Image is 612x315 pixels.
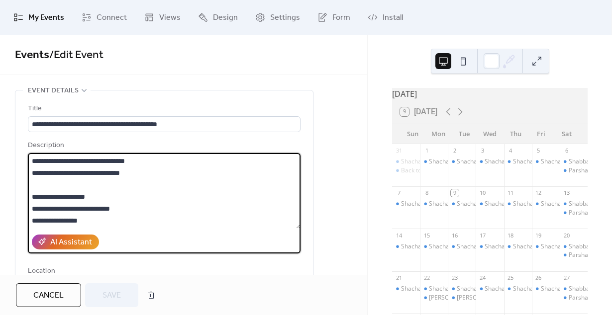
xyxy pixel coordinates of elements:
div: Tue [451,124,477,144]
div: Shacharit Minyan - Thursday [504,200,532,208]
div: Shabbat Shacharit [560,285,588,293]
div: 4 [507,147,514,155]
div: Back to School [DATE] [401,166,462,175]
div: 25 [507,274,514,282]
div: 5 [535,147,542,155]
a: Connect [74,4,134,31]
div: 26 [535,274,542,282]
div: Shacharit Minyan - [DATE] [485,157,557,166]
div: Shacharit Minyan - Thursday [504,157,532,166]
div: AI Assistant [50,236,92,248]
div: Sun [400,124,426,144]
div: Shacharit Minyan - [DATE] [457,242,529,251]
div: Shacharit Minyan - Thursday [504,242,532,251]
div: Shacharit Minyan - Monday [420,242,448,251]
div: Shacharit Minyan - Sunday [392,200,420,208]
div: Parsha Text Study [560,166,588,175]
div: Shacharit Minyan - [DATE] [513,285,586,293]
div: 11 [507,189,514,197]
div: Shacharit Minyan - [DATE] [485,200,557,208]
div: 15 [423,232,430,239]
div: Shacharit Minyan - Sunday [392,242,420,251]
div: Shabbat Shacharit [560,157,588,166]
div: Ohel Leah Synagogue Communal Dinner - Second Night [448,294,476,302]
div: Location [28,265,299,277]
div: Shacharit Minyan - [DATE] [457,285,529,293]
div: 1 [423,147,430,155]
div: 20 [563,232,570,239]
div: Shabbat Shacharit [560,200,588,208]
div: Shacharit Minyan - Sunday [392,157,420,166]
div: Shacharit Minyan - Wednesday [476,200,504,208]
div: Shacharit Minyan - [DATE] [429,242,502,251]
div: Parsha Text Study [560,251,588,259]
div: Sat [554,124,580,144]
div: 6 [563,147,570,155]
div: Thu [503,124,528,144]
div: Shacharit Minyan - Tuesday [448,157,476,166]
div: 3 [479,147,486,155]
div: 16 [451,232,458,239]
a: Settings [248,4,307,31]
div: Parsha Text Study [560,209,588,217]
div: 7 [395,189,403,197]
a: Install [360,4,410,31]
div: Shacharit Minyan - [DATE] [401,285,474,293]
div: Shacharit Minyan - Monday [420,285,448,293]
div: Shacharit Minyan - Tuesday [448,285,476,293]
div: 17 [479,232,486,239]
div: Shacharit Minyan - [DATE] [457,157,529,166]
div: Shacharit Minyan - [DATE] [429,285,502,293]
div: 13 [563,189,570,197]
div: Shacharit Minyan - Friday [532,242,560,251]
button: Cancel [16,283,81,307]
div: Shacharit Minyan - [DATE] [485,242,557,251]
div: Description [28,140,299,152]
a: Events [15,44,49,66]
span: My Events [28,12,64,24]
div: Parsha Text Study [560,294,588,302]
div: Shacharit Minyan - Tuesday [448,200,476,208]
div: Shacharit Minyan - [DATE] [513,200,586,208]
a: Views [137,4,188,31]
div: Shacharit Minyan - Friday [532,200,560,208]
div: 10 [479,189,486,197]
div: 9 [451,189,458,197]
div: Shacharit Minyan - Monday [420,157,448,166]
span: Settings [270,12,300,24]
div: Back to School Carnival [392,166,420,175]
div: Shacharit Minyan - [DATE] [401,157,474,166]
span: Design [213,12,238,24]
div: Shacharit Minyan - [DATE] [513,157,586,166]
div: Shacharit Minyan - Thursday [504,285,532,293]
span: Connect [97,12,127,24]
div: 23 [451,274,458,282]
div: Shacharit Minyan - Wednesday [476,157,504,166]
div: Shacharit Minyan - Wednesday [476,242,504,251]
div: Mon [426,124,452,144]
div: 24 [479,274,486,282]
div: Shacharit Minyan - [DATE] [401,242,474,251]
div: Shabbat Shacharit [560,242,588,251]
div: 18 [507,232,514,239]
div: 31 [395,147,403,155]
div: Shacharit Minyan - Friday [532,157,560,166]
div: 8 [423,189,430,197]
a: My Events [6,4,72,31]
div: 22 [423,274,430,282]
div: Shacharit Minyan - [DATE] [429,200,502,208]
div: Shacharit Minyan - Tuesday [448,242,476,251]
div: Shacharit Minyan - [DATE] [429,157,502,166]
div: [DATE] [392,88,588,100]
div: Title [28,103,299,115]
div: Shacharit Minyan - [DATE] [457,200,529,208]
div: 19 [535,232,542,239]
span: Views [159,12,181,24]
div: Fri [528,124,554,144]
div: Ohel Leah Synagogue Communal Dinner - First Night [420,294,448,302]
div: 2 [451,147,458,155]
div: Shacharit Minyan - Sunday [392,285,420,293]
button: AI Assistant [32,235,99,249]
div: 12 [535,189,542,197]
